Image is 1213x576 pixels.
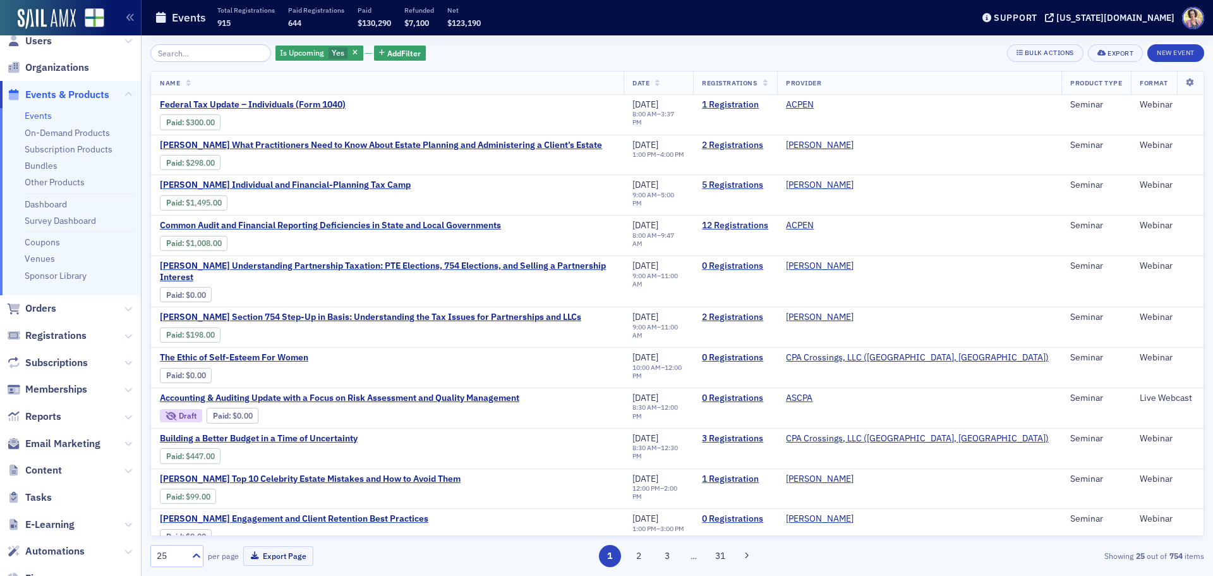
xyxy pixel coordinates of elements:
[1025,49,1074,56] div: Bulk Actions
[166,492,182,501] a: Paid
[709,545,732,567] button: 31
[632,109,657,118] time: 8:00 AM
[632,190,657,199] time: 9:00 AM
[25,491,52,505] span: Tasks
[166,158,182,168] a: Paid
[160,114,220,130] div: Paid: 1 - $30000
[702,352,768,364] a: 0 Registrations
[160,287,212,302] div: Paid: 0 - $0
[632,191,684,207] div: –
[1147,46,1204,58] a: New Event
[786,433,1049,444] span: CPA Crossings, LLC (Rochester, MI)
[25,253,55,264] a: Venues
[632,484,684,501] div: –
[160,409,202,422] div: Draft
[166,492,186,501] span: :
[160,99,372,111] a: Federal Tax Update – Individuals (Form 1040)
[994,12,1037,23] div: Support
[207,408,258,423] div: Paid: 0 - $0
[25,463,62,477] span: Content
[632,403,678,420] time: 12:00 PM
[632,271,657,280] time: 9:00 AM
[186,492,210,501] span: $99.00
[1140,513,1195,525] div: Webinar
[786,352,1049,364] span: CPA Crossings, LLC (Rochester, MI)
[786,180,866,191] span: SURGENT
[166,532,182,541] a: Paid
[632,99,658,110] span: [DATE]
[25,270,87,281] a: Sponsor Library
[160,393,519,404] a: Accounting & Auditing Update with a Focus on Risk Assessment and Quality Management
[186,330,215,340] span: $198.00
[404,6,434,15] p: Refunded
[632,139,658,150] span: [DATE]
[1088,44,1143,62] button: Export
[166,451,186,461] span: :
[186,158,215,168] span: $298.00
[632,363,682,380] time: 12:00 PM
[186,290,206,300] span: $0.00
[1070,433,1122,444] div: Seminar
[1056,12,1174,23] div: [US_STATE][DOMAIN_NAME]
[660,150,684,159] time: 4:00 PM
[387,47,421,59] span: Add Filter
[786,433,1049,444] a: CPA Crossings, LLC ([GEOGRAPHIC_DATA], [GEOGRAPHIC_DATA])
[632,311,658,322] span: [DATE]
[1045,13,1179,22] button: [US_STATE][DOMAIN_NAME]
[160,312,581,323] a: [PERSON_NAME] Section 754 Step-Up in Basis: Understanding the Tax Issues for Partnerships and LLCs
[243,546,313,566] button: Export Page
[632,363,661,372] time: 10:00 AM
[25,34,52,48] span: Users
[786,513,854,525] a: [PERSON_NAME]
[160,180,411,191] a: [PERSON_NAME] Individual and Financial-Planning Tax Camp
[1140,180,1195,191] div: Webinar
[632,78,649,87] span: Date
[160,529,212,544] div: Paid: 0 - $0
[702,513,768,525] a: 0 Registrations
[632,403,684,420] div: –
[25,215,96,226] a: Survey Dashboard
[1070,513,1122,525] div: Seminar
[702,220,768,231] a: 12 Registrations
[1147,44,1204,62] button: New Event
[786,99,814,111] a: ACPEN
[25,88,109,102] span: Events & Products
[160,352,372,364] a: The Ethic of Self-Esteem For Women
[186,371,206,380] span: $0.00
[702,393,768,404] a: 0 Registrations
[160,328,220,343] div: Paid: 3 - $19800
[166,198,186,207] span: :
[1140,393,1195,404] div: Live Webcast
[166,290,186,300] span: :
[166,238,186,248] span: :
[1140,352,1195,364] div: Webinar
[7,88,109,102] a: Events & Products
[25,356,88,370] span: Subscriptions
[280,47,324,58] span: Is Upcoming
[632,150,656,159] time: 1:00 PM
[186,118,215,127] span: $300.00
[166,238,182,248] a: Paid
[160,180,411,191] span: Surgent's Individual and Financial-Planning Tax Camp
[186,451,215,461] span: $447.00
[7,383,87,396] a: Memberships
[1070,393,1122,404] div: Seminar
[7,491,52,505] a: Tasks
[288,6,344,15] p: Paid Registrations
[862,550,1204,561] div: Showing out of items
[632,190,674,207] time: 5:00 PM
[7,302,56,316] a: Orders
[786,393,866,404] span: ASCPA
[160,140,602,151] a: [PERSON_NAME] What Practitioners Need to Know About Estate Planning and Administering a Client’s ...
[632,150,684,159] div: –
[7,544,85,558] a: Automations
[1167,550,1185,561] strong: 754
[632,352,658,363] span: [DATE]
[627,545,649,567] button: 2
[656,545,679,567] button: 3
[1140,99,1195,111] div: Webinar
[25,127,110,138] a: On-Demand Products
[208,550,239,561] label: per page
[213,411,229,420] a: Paid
